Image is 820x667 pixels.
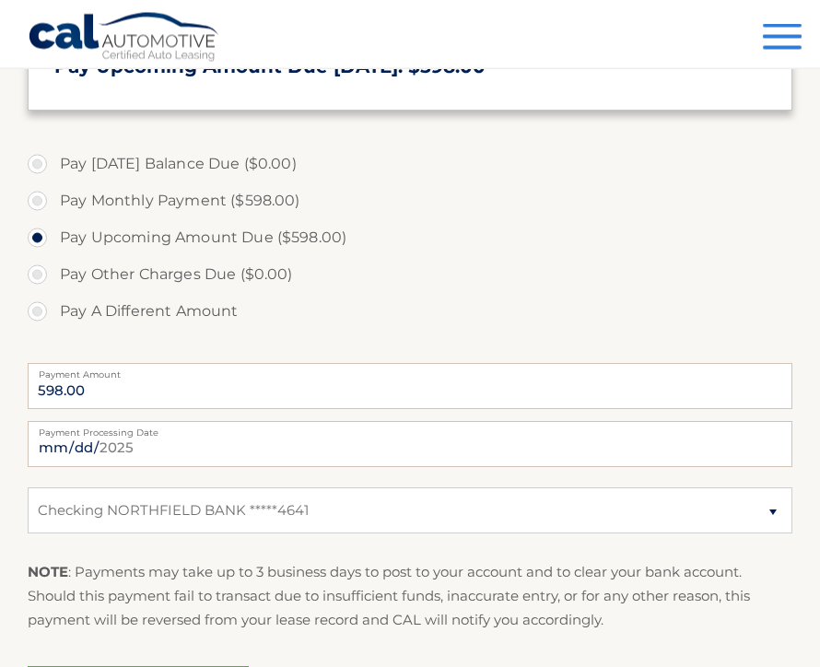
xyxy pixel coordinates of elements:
[28,146,792,183] label: Pay [DATE] Balance Due ($0.00)
[28,257,792,294] label: Pay Other Charges Due ($0.00)
[28,364,792,410] input: Payment Amount
[28,12,221,65] a: Cal Automotive
[28,422,792,437] label: Payment Processing Date
[28,183,792,220] label: Pay Monthly Payment ($598.00)
[28,294,792,331] label: Pay A Different Amount
[763,24,802,54] button: Menu
[28,220,792,257] label: Pay Upcoming Amount Due ($598.00)
[28,364,792,379] label: Payment Amount
[28,422,792,468] input: Payment Date
[28,564,68,581] strong: NOTE
[28,561,792,634] p: : Payments may take up to 3 business days to post to your account and to clear your bank account....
